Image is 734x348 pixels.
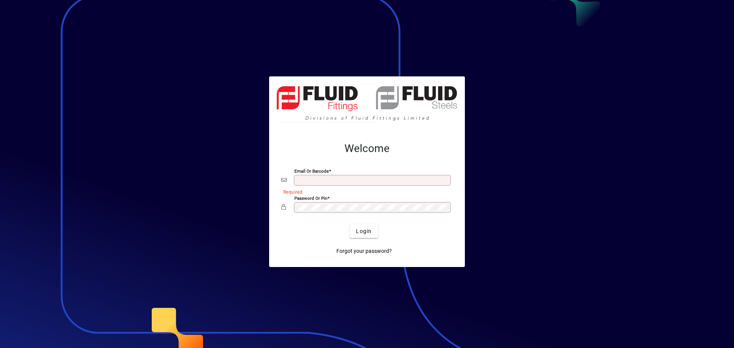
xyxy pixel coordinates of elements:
mat-label: Email or Barcode [294,168,329,174]
h2: Welcome [281,142,453,155]
a: Forgot your password? [333,244,395,258]
span: Login [356,227,372,235]
span: Forgot your password? [336,247,392,255]
mat-label: Password or Pin [294,196,327,201]
mat-error: Required [283,188,447,196]
button: Login [350,224,378,238]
